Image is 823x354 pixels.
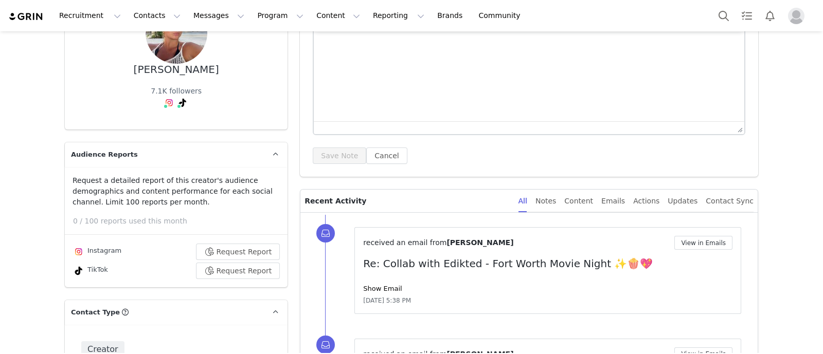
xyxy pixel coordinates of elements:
[366,147,407,164] button: Cancel
[363,285,402,292] a: Show Email
[518,190,527,213] div: All
[674,236,732,250] button: View in Emails
[363,296,411,305] span: [DATE] 5:38 PM
[73,265,108,277] div: TikTok
[473,4,531,27] a: Community
[251,4,310,27] button: Program
[788,8,804,24] img: placeholder-profile.jpg
[733,122,744,134] div: Press the Up and Down arrow keys to resize the editor.
[431,4,472,27] a: Brands
[564,190,593,213] div: Content
[736,4,758,27] a: Tasks
[535,190,556,213] div: Notes
[151,86,202,97] div: 7.1K followers
[363,238,446,247] span: received an email from
[8,12,44,22] img: grin logo
[73,246,121,258] div: Instagram
[128,4,187,27] button: Contacts
[165,99,173,107] img: instagram.svg
[363,256,732,271] p: Re: Collab with Edikted - Fort Worth Movie Night ✨🍿💖
[134,64,219,76] div: [PERSON_NAME]
[73,175,280,208] p: Request a detailed report of this creator's audience demographics and content performance for eac...
[71,307,120,318] span: Contact Type
[706,190,754,213] div: Contact Sync
[71,150,138,160] span: Audience Reports
[310,4,366,27] button: Content
[75,248,83,256] img: instagram.svg
[146,2,207,64] img: 5e37a78d-cde7-4417-8755-6bca17ee9b68.jpg
[196,244,280,260] button: Request Report
[314,32,744,121] iframe: Rich Text Area
[196,263,280,279] button: Request Report
[633,190,659,213] div: Actions
[187,4,251,27] button: Messages
[712,4,735,27] button: Search
[53,4,127,27] button: Recruitment
[782,8,815,24] button: Profile
[305,190,510,212] p: Recent Activity
[668,190,697,213] div: Updates
[759,4,781,27] button: Notifications
[601,190,625,213] div: Emails
[446,238,513,247] span: [PERSON_NAME]
[367,4,431,27] button: Reporting
[313,147,366,164] button: Save Note
[73,216,288,227] p: 0 / 100 reports used this month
